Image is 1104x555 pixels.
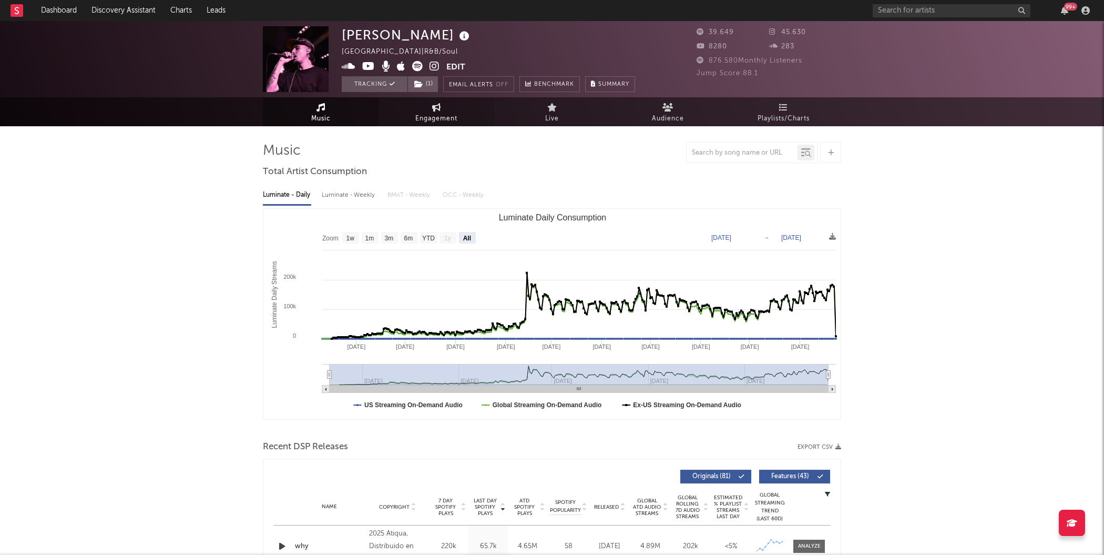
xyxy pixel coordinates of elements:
div: [PERSON_NAME] [342,26,472,44]
em: Off [496,82,508,88]
text: Ex-US Streaming On-Demand Audio [633,401,741,409]
a: Live [494,97,610,126]
button: Export CSV [798,444,841,450]
span: Engagement [415,113,457,125]
span: Playlists/Charts [758,113,810,125]
span: Released [594,504,619,510]
div: Name [295,503,364,511]
text: Global Streaming On-Demand Audio [493,401,602,409]
div: 4.89M [632,541,668,552]
span: Originals ( 81 ) [687,473,735,480]
text: [DATE] [711,234,731,241]
div: 99 + [1064,3,1077,11]
div: 4.65M [510,541,545,552]
a: Music [263,97,379,126]
text: [DATE] [592,344,611,350]
span: Live [545,113,559,125]
span: Jump Score: 88.1 [697,70,758,77]
div: Global Streaming Trend (Last 60D) [754,491,785,523]
span: Total Artist Consumption [263,166,367,178]
svg: Luminate Daily Consumption [263,209,841,419]
button: Features(43) [759,470,830,483]
button: Summary [585,76,635,92]
a: Playlists/Charts [725,97,841,126]
text: 3m [385,235,394,242]
span: 7 Day Spotify Plays [432,498,459,517]
span: Summary [598,82,629,87]
span: Global Rolling 7D Audio Streams [673,495,702,520]
span: 876.580 Monthly Listeners [697,57,802,64]
text: YTD [422,235,435,242]
text: 1w [346,235,355,242]
text: Luminate Daily Consumption [499,213,607,222]
text: → [763,234,770,241]
span: 8280 [697,43,727,50]
text: [DATE] [791,344,810,350]
button: 99+ [1061,6,1068,15]
div: 65.7k [471,541,505,552]
text: Zoom [322,235,339,242]
text: 1y [444,235,451,242]
text: [DATE] [741,344,759,350]
text: 0 [293,332,296,339]
text: 100k [283,303,296,309]
text: 1m [365,235,374,242]
span: 45.630 [769,29,806,36]
text: [DATE] [781,234,801,241]
a: Audience [610,97,725,126]
a: Benchmark [519,76,580,92]
text: [DATE] [347,344,366,350]
div: Luminate - Weekly [322,186,377,204]
text: [DATE] [692,344,710,350]
span: ( 1 ) [407,76,438,92]
text: 6m [404,235,413,242]
div: [DATE] [592,541,627,552]
div: [GEOGRAPHIC_DATA] | R&B/Soul [342,46,470,58]
span: Music [311,113,331,125]
text: All [463,235,471,242]
div: Luminate - Daily [263,186,311,204]
span: Recent DSP Releases [263,441,348,453]
text: Luminate Daily Streams [271,261,278,328]
text: US Streaming On-Demand Audio [364,401,463,409]
span: Features ( 43 ) [766,473,814,480]
input: Search by song name or URL [687,149,798,157]
a: Engagement [379,97,494,126]
button: Edit [446,61,465,74]
text: [DATE] [543,344,561,350]
div: 58 [550,541,587,552]
div: 202k [673,541,708,552]
span: Copyright [379,504,410,510]
text: [DATE] [396,344,414,350]
input: Search for artists [873,4,1030,17]
span: Spotify Popularity [550,499,581,514]
text: [DATE] [497,344,515,350]
button: (1) [408,76,438,92]
div: <5% [713,541,749,552]
span: Last Day Spotify Plays [471,498,499,517]
a: why [295,541,364,552]
text: [DATE] [641,344,660,350]
text: 200k [283,274,296,280]
span: Audience [652,113,684,125]
span: 283 [769,43,794,50]
button: Tracking [342,76,407,92]
button: Originals(81) [680,470,751,483]
text: [DATE] [446,344,465,350]
span: Benchmark [534,78,574,91]
button: Email AlertsOff [443,76,514,92]
div: 220k [432,541,466,552]
span: Estimated % Playlist Streams Last Day [713,495,742,520]
span: ATD Spotify Plays [510,498,538,517]
span: 39.649 [697,29,734,36]
span: Global ATD Audio Streams [632,498,661,517]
